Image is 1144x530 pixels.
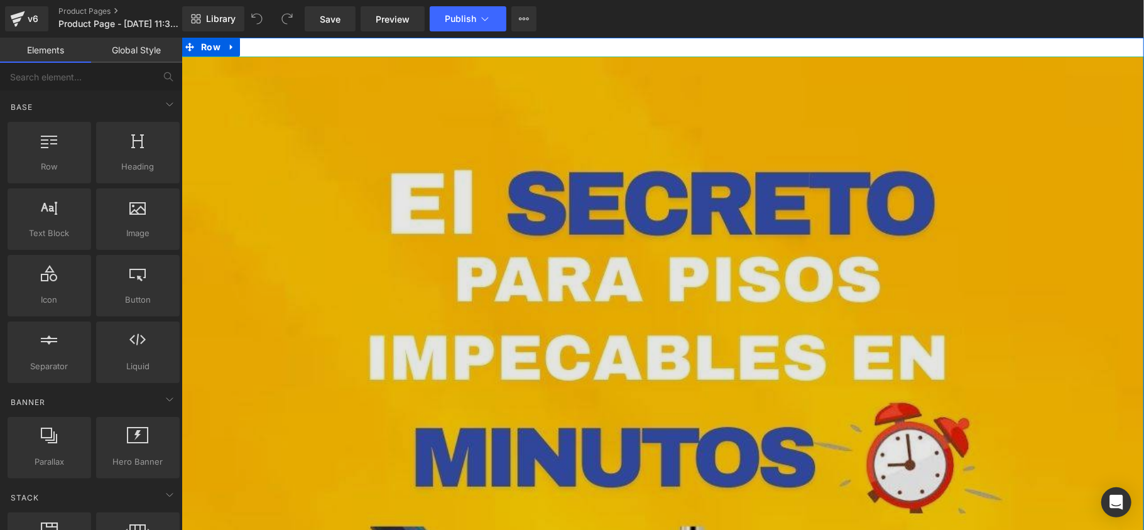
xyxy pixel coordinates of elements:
[275,6,300,31] button: Redo
[100,360,176,373] span: Liquid
[320,13,340,26] span: Save
[9,396,46,408] span: Banner
[5,6,48,31] a: v6
[244,6,270,31] button: Undo
[11,455,87,468] span: Parallax
[361,6,425,31] a: Preview
[11,160,87,173] span: Row
[511,6,537,31] button: More
[182,6,244,31] a: New Library
[11,293,87,306] span: Icon
[430,6,506,31] button: Publish
[58,19,179,29] span: Product Page - [DATE] 11:30:36
[206,13,236,24] span: Library
[91,38,182,63] a: Global Style
[100,293,176,306] span: Button
[100,160,176,173] span: Heading
[25,11,41,27] div: v6
[376,13,410,26] span: Preview
[9,101,34,113] span: Base
[1101,487,1131,517] div: Open Intercom Messenger
[100,455,176,468] span: Hero Banner
[11,227,87,240] span: Text Block
[9,492,40,504] span: Stack
[58,6,203,16] a: Product Pages
[445,14,476,24] span: Publish
[100,227,176,240] span: Image
[11,360,87,373] span: Separator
